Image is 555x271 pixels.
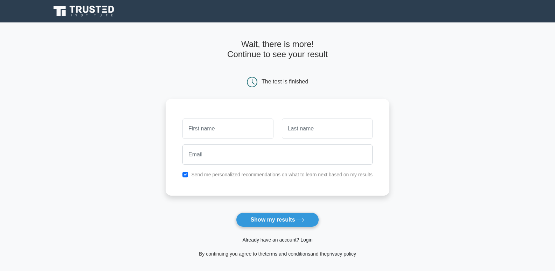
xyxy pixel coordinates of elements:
a: terms and conditions [265,251,310,257]
a: Already have an account? Login [242,237,312,243]
div: The test is finished [262,79,308,84]
h4: Wait, there is more! Continue to see your result [166,39,389,60]
input: Email [182,144,373,165]
a: privacy policy [327,251,356,257]
input: Last name [282,118,373,139]
label: Send me personalized recommendations on what to learn next based on my results [191,172,373,177]
input: First name [182,118,273,139]
div: By continuing you agree to the and the [161,250,394,258]
button: Show my results [236,212,319,227]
